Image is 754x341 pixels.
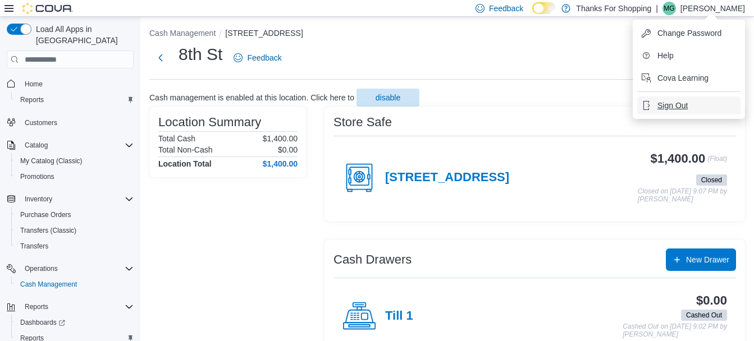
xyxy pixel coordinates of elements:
[20,280,77,289] span: Cash Management
[657,50,674,61] span: Help
[576,2,651,15] p: Thanks For Shopping
[16,93,48,107] a: Reports
[696,174,727,186] span: Closed
[657,72,709,84] span: Cova Learning
[20,300,53,314] button: Reports
[20,139,52,152] button: Catalog
[707,152,727,172] p: (Float)
[489,3,523,14] span: Feedback
[11,238,138,254] button: Transfers
[680,2,745,15] p: [PERSON_NAME]
[11,92,138,108] button: Reports
[16,316,70,329] a: Dashboards
[16,224,81,237] a: Transfers (Classic)
[637,96,741,114] button: Sign Out
[179,43,222,66] h1: 8th St
[20,210,71,219] span: Purchase Orders
[664,2,674,15] span: MG
[20,156,83,165] span: My Catalog (Classic)
[11,169,138,185] button: Promotions
[2,114,138,131] button: Customers
[31,24,134,46] span: Load All Apps in [GEOGRAPHIC_DATA]
[656,2,658,15] p: |
[686,310,722,320] span: Cashed Out
[637,47,741,64] button: Help
[158,116,261,129] h3: Location Summary
[20,226,76,235] span: Transfers (Classic)
[16,208,134,222] span: Purchase Orders
[657,27,721,39] span: Change Password
[25,141,48,150] span: Catalog
[11,277,138,292] button: Cash Management
[16,239,53,253] a: Transfers
[20,318,65,327] span: Dashboards
[20,95,44,104] span: Reports
[149,27,745,41] nav: An example of EuiBreadcrumbs
[25,118,57,127] span: Customers
[333,116,392,129] h3: Store Safe
[16,154,134,168] span: My Catalog (Classic)
[11,153,138,169] button: My Catalog (Classic)
[20,192,57,206] button: Inventory
[16,170,134,183] span: Promotions
[2,191,138,207] button: Inventory
[2,261,138,277] button: Operations
[16,170,59,183] a: Promotions
[2,299,138,315] button: Reports
[681,310,727,321] span: Cashed Out
[16,278,134,291] span: Cash Management
[357,89,419,107] button: disable
[20,192,134,206] span: Inventory
[20,262,62,275] button: Operations
[16,316,134,329] span: Dashboards
[16,224,134,237] span: Transfers (Classic)
[25,80,43,89] span: Home
[247,52,281,63] span: Feedback
[376,92,400,103] span: disable
[20,172,54,181] span: Promotions
[149,29,216,38] button: Cash Management
[11,315,138,330] a: Dashboards
[22,3,73,14] img: Cova
[651,152,706,165] h3: $1,400.00
[666,248,736,271] button: New Drawer
[16,278,81,291] a: Cash Management
[333,253,412,266] h3: Cash Drawers
[2,137,138,153] button: Catalog
[20,76,134,90] span: Home
[385,170,509,185] h4: [STREET_ADDRESS]
[158,134,195,143] h6: Total Cash
[686,254,729,265] span: New Drawer
[20,116,62,130] a: Customers
[696,294,727,307] h3: $0.00
[2,75,138,91] button: Home
[149,93,354,102] p: Cash management is enabled at this location. Click here to
[532,14,533,15] span: Dark Mode
[11,207,138,223] button: Purchase Orders
[25,264,58,273] span: Operations
[20,242,48,251] span: Transfers
[11,223,138,238] button: Transfers (Classic)
[532,2,556,14] input: Dark Mode
[25,195,52,204] span: Inventory
[657,100,688,111] span: Sign Out
[229,47,286,69] a: Feedback
[25,302,48,311] span: Reports
[20,77,47,91] a: Home
[20,300,134,314] span: Reports
[20,116,134,130] span: Customers
[16,154,87,168] a: My Catalog (Classic)
[20,262,134,275] span: Operations
[662,2,676,15] div: Mason Gray
[385,309,413,324] h4: Till 1
[16,93,134,107] span: Reports
[638,188,727,203] p: Closed on [DATE] 9:07 PM by [PERSON_NAME]
[278,145,298,154] p: $0.00
[637,69,741,87] button: Cova Learning
[16,208,76,222] a: Purchase Orders
[149,47,172,69] button: Next
[16,239,134,253] span: Transfers
[158,159,212,168] h4: Location Total
[225,29,303,38] button: [STREET_ADDRESS]
[263,159,298,168] h4: $1,400.00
